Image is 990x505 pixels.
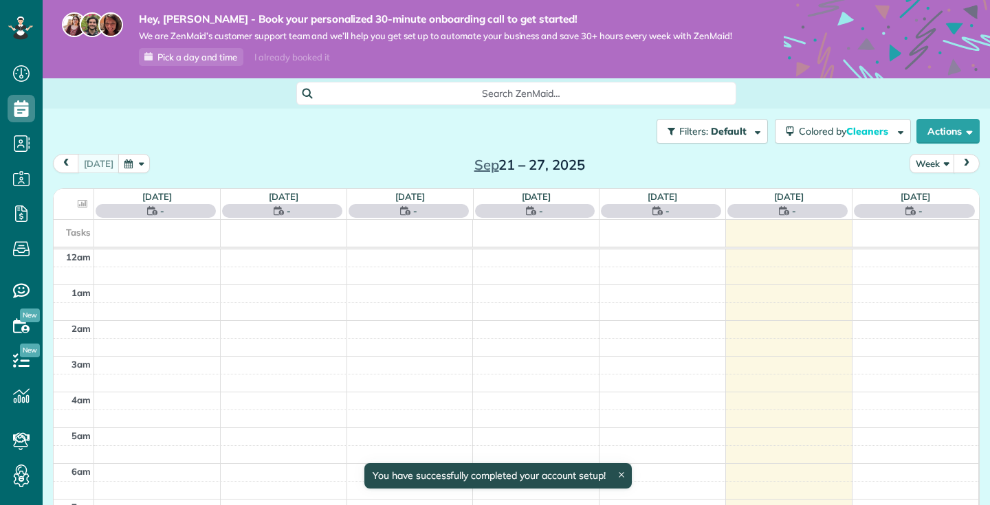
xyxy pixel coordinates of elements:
[679,125,708,137] span: Filters:
[364,463,632,489] div: You have successfully completed your account setup!
[954,154,980,172] button: next
[657,119,768,144] button: Filters: Default
[774,191,804,202] a: [DATE]
[846,125,890,137] span: Cleaners
[160,204,164,218] span: -
[71,287,91,298] span: 1am
[916,119,980,144] button: Actions
[910,154,955,172] button: Week
[918,204,923,218] span: -
[71,430,91,441] span: 5am
[157,52,237,63] span: Pick a day and time
[792,204,796,218] span: -
[20,344,40,357] span: New
[53,154,79,172] button: prev
[71,359,91,370] span: 3am
[287,204,291,218] span: -
[775,119,911,144] button: Colored byCleaners
[139,12,732,26] strong: Hey, [PERSON_NAME] - Book your personalized 30-minute onboarding call to get started!
[269,191,298,202] a: [DATE]
[443,157,615,172] h2: 21 – 27, 2025
[395,191,425,202] a: [DATE]
[80,12,104,37] img: jorge-587dff0eeaa6aab1f244e6dc62b8924c3b6ad411094392a53c71c6c4a576187d.jpg
[66,251,91,262] span: 12am
[62,12,87,37] img: maria-72a9807cf96188c08ef61303f053569d2e2a8a1cde33d635c8a3ac13582a053d.jpg
[650,119,768,144] a: Filters: Default
[474,156,499,173] span: Sep
[78,154,120,172] button: [DATE]
[413,204,417,218] span: -
[71,466,91,477] span: 6am
[648,191,677,202] a: [DATE]
[139,48,243,66] a: Pick a day and time
[901,191,930,202] a: [DATE]
[20,308,40,322] span: New
[246,49,338,66] div: I already booked it
[142,191,172,202] a: [DATE]
[522,191,551,202] a: [DATE]
[71,394,91,405] span: 4am
[139,30,732,42] span: We are ZenMaid’s customer support team and we’ll help you get set up to automate your business an...
[71,323,91,334] span: 2am
[799,125,893,137] span: Colored by
[711,125,747,137] span: Default
[66,227,91,238] span: Tasks
[665,204,670,218] span: -
[539,204,543,218] span: -
[98,12,123,37] img: michelle-19f622bdf1676172e81f8f8fba1fb50e276960ebfe0243fe18214015130c80e4.jpg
